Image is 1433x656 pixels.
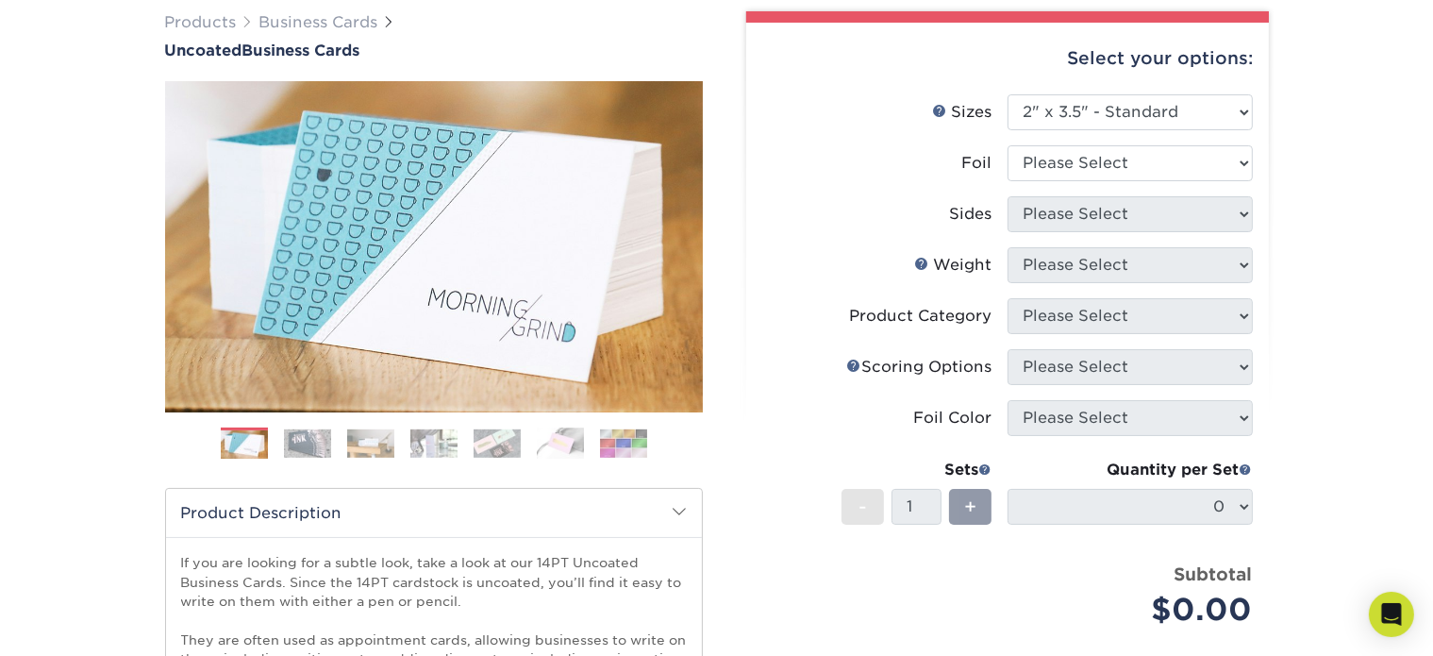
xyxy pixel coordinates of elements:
div: $0.00 [1022,587,1253,632]
img: Business Cards 04 [410,429,458,458]
div: Foil Color [914,407,992,429]
div: Weight [915,254,992,277]
img: Business Cards 01 [221,421,268,468]
h2: Product Description [166,489,702,537]
div: Scoring Options [847,356,992,378]
div: Product Category [850,305,992,328]
img: Business Cards 06 [537,428,584,459]
span: - [858,493,867,521]
a: Business Cards [259,13,378,31]
div: Select your options: [761,23,1254,94]
div: Open Intercom Messenger [1369,592,1414,637]
span: Uncoated [165,42,242,59]
div: Foil [962,152,992,175]
div: Sizes [933,101,992,124]
div: Quantity per Set [1008,459,1253,481]
a: UncoatedBusiness Cards [165,42,703,59]
span: + [964,493,976,521]
a: Products [165,13,237,31]
div: Sides [950,203,992,226]
strong: Subtotal [1175,563,1253,584]
img: Business Cards 03 [347,429,394,458]
h1: Business Cards [165,42,703,59]
img: Business Cards 05 [474,429,521,458]
div: Sets [841,459,992,481]
img: Business Cards 02 [284,429,331,458]
img: Business Cards 07 [600,429,647,458]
